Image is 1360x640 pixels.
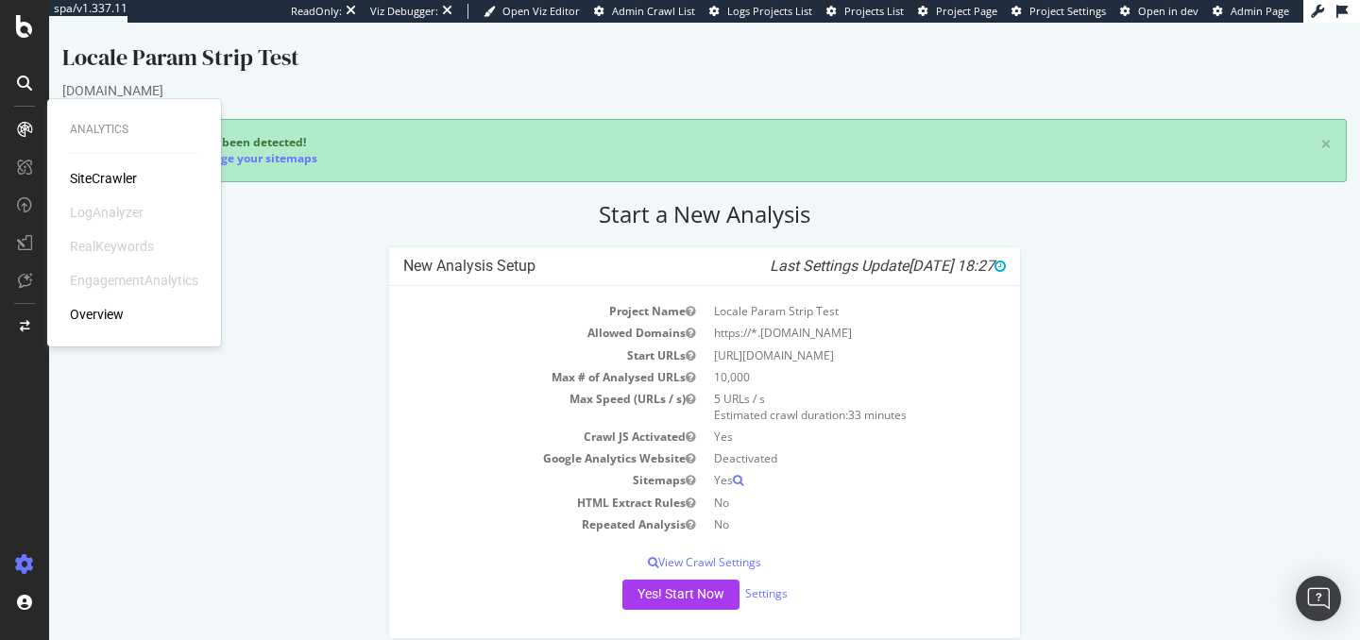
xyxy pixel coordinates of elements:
[655,491,957,513] td: No
[354,299,655,321] td: Allowed Domains
[594,4,695,19] a: Admin Crawl List
[70,169,137,188] a: SiteCrawler
[655,278,957,299] td: Locale Param Strip Test
[354,278,655,299] td: Project Name
[844,4,904,18] span: Projects List
[70,203,144,222] div: LogAnalyzer
[727,4,812,18] span: Logs Projects List
[354,234,957,253] h4: New Analysis Setup
[612,4,695,18] span: Admin Crawl List
[1011,4,1106,19] a: Project Settings
[502,4,580,18] span: Open Viz Editor
[655,469,957,491] td: No
[799,384,858,400] span: 33 minutes
[709,4,812,19] a: Logs Projects List
[1029,4,1106,18] span: Project Settings
[354,344,655,365] td: Max # of Analysed URLs
[71,127,137,143] a: Apply them
[1213,4,1289,19] a: Admin Page
[13,19,1298,59] div: Locale Param Strip Test
[655,425,957,446] td: Deactivated
[655,322,957,344] td: [URL][DOMAIN_NAME]
[13,178,1298,205] h2: Start a New Analysis
[573,557,690,587] button: Yes! Start Now
[291,4,342,19] div: ReadOnly:
[1231,4,1289,18] span: Admin Page
[70,305,124,324] a: Overview
[354,322,655,344] td: Start URLs
[71,127,268,143] div: -
[70,271,198,290] div: EngagementAnalytics
[826,4,904,19] a: Projects List
[655,446,957,468] td: Yes
[655,344,957,365] td: 10,000
[354,365,655,403] td: Max Speed (URLs / s)
[484,4,580,19] a: Open Viz Editor
[1296,576,1341,621] div: Open Intercom Messenger
[936,4,997,18] span: Project Page
[1271,111,1283,131] a: ×
[354,403,655,425] td: Crawl JS Activated
[354,469,655,491] td: HTML Extract Rules
[655,403,957,425] td: Yes
[859,234,957,252] span: [DATE] 18:27
[655,299,957,321] td: https://*.[DOMAIN_NAME]
[696,563,739,579] a: Settings
[70,122,198,138] div: Analytics
[918,4,997,19] a: Project Page
[354,425,655,446] td: Google Analytics Website
[354,446,655,468] td: Sitemaps
[70,237,154,256] div: RealKeywords
[370,4,438,19] div: Viz Debugger:
[141,127,268,143] a: Manage your sitemaps
[655,365,957,403] td: 5 URLs / s Estimated crawl duration:
[71,111,257,127] span: 2 sitemap(s) have been detected!
[354,531,957,547] p: View Crawl Settings
[1120,4,1198,19] a: Open in dev
[13,59,1298,77] div: [DOMAIN_NAME]
[721,234,957,253] i: Last Settings Update
[1138,4,1198,18] span: Open in dev
[354,491,655,513] td: Repeated Analysis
